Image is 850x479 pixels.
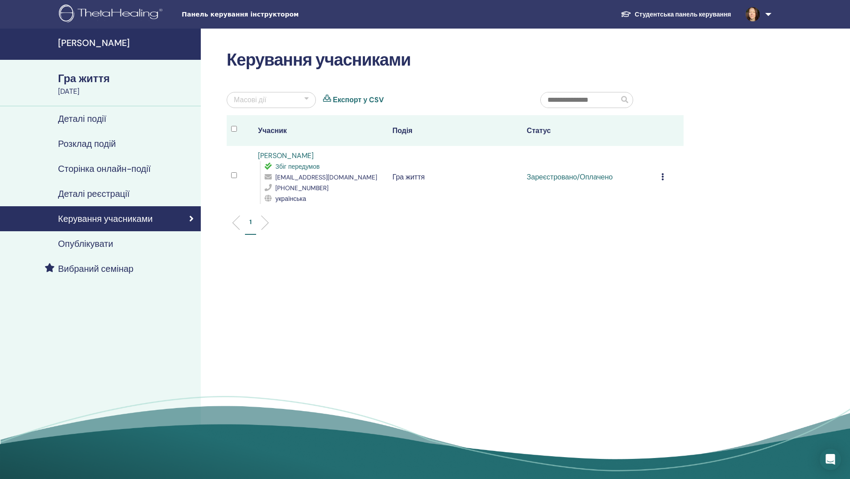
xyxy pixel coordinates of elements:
[258,126,287,135] font: Учасник
[392,172,425,182] font: Гра життя
[58,238,113,250] font: Опублікувати
[59,4,166,25] img: logo.png
[333,95,384,105] a: Експорт у CSV
[249,218,252,226] font: 1
[58,263,133,275] font: Вибраний семінар
[275,162,319,171] font: Збіг передумов
[58,138,116,150] font: Розклад подій
[820,449,841,470] div: Відкрити Intercom Messenger
[746,7,760,21] img: default.jpg
[58,113,106,125] font: Деталі події
[275,184,328,192] font: [PHONE_NUMBER]
[614,6,738,23] a: Студентська панель керування
[58,163,151,175] font: Сторінка онлайн-події
[258,151,314,160] a: [PERSON_NAME]
[275,173,377,181] font: [EMAIL_ADDRESS][DOMAIN_NAME]
[234,95,266,104] font: Масові дії
[227,49,410,71] font: Керування учасниками
[58,188,130,200] font: Деталі реєстрації
[58,37,130,49] font: [PERSON_NAME]
[58,71,110,85] font: Гра життя
[58,213,153,225] font: Керування учасниками
[275,195,306,203] font: українська
[333,95,384,104] font: Експорт у CSV
[53,71,201,97] a: Гра життя[DATE]
[182,11,299,18] font: Панель керування інструктором
[527,126,551,135] font: Статус
[621,10,631,18] img: graduation-cap-white.svg
[635,10,731,18] font: Студентська панель керування
[58,87,79,96] font: [DATE]
[392,126,412,135] font: Подія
